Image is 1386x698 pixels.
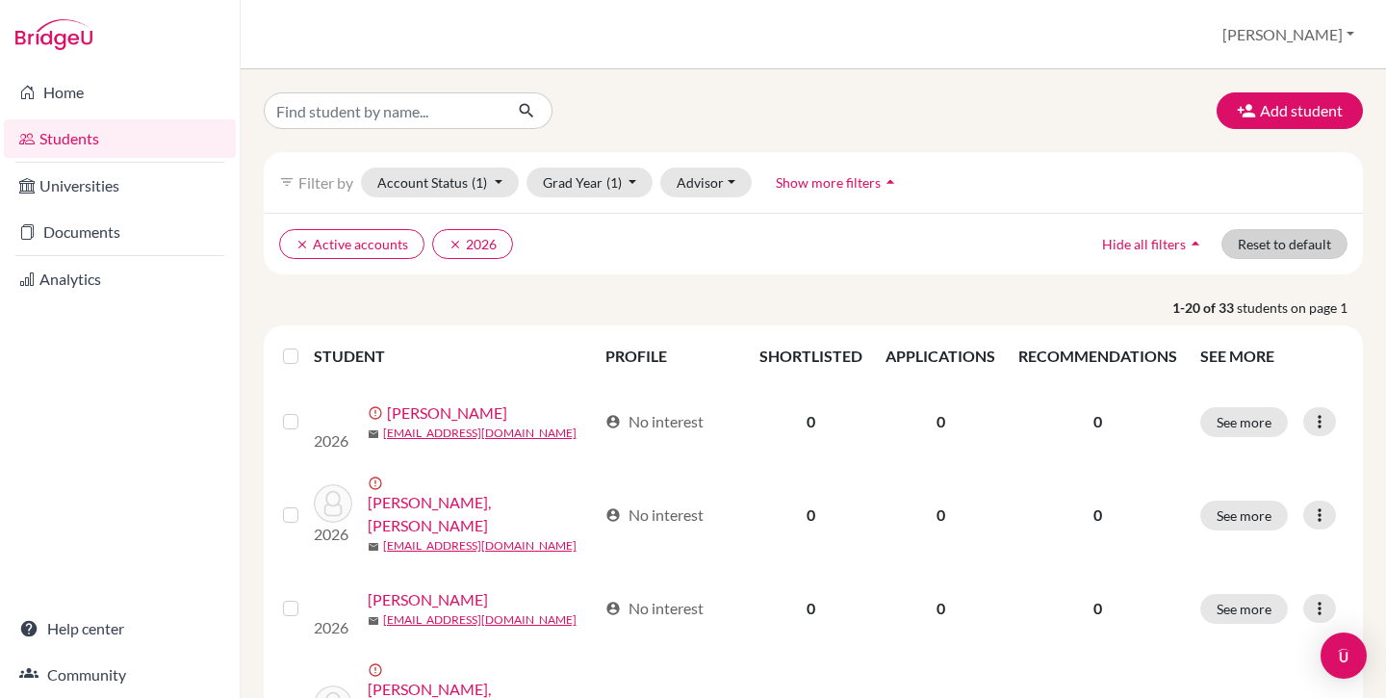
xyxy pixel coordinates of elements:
span: error_outline [368,476,387,491]
strong: 1-20 of 33 [1172,297,1237,318]
div: No interest [605,597,704,620]
th: PROFILE [594,333,748,379]
button: See more [1200,501,1288,530]
span: (1) [472,174,487,191]
a: [PERSON_NAME] [368,588,488,611]
i: filter_list [279,174,295,190]
span: Show more filters [776,174,881,191]
button: Show more filtersarrow_drop_up [759,168,916,197]
button: Advisor [660,168,752,197]
button: Add student [1217,92,1363,129]
span: account_circle [605,601,621,616]
td: 0 [874,566,1007,651]
span: mail [368,541,379,553]
th: APPLICATIONS [874,333,1007,379]
span: mail [368,615,379,627]
button: clearActive accounts [279,229,424,259]
p: 0 [1018,410,1177,433]
button: Account Status(1) [361,168,519,197]
a: Help center [4,609,236,648]
div: No interest [605,410,704,433]
span: Hide all filters [1102,236,1186,252]
span: account_circle [605,507,621,523]
p: 2026 [314,616,352,639]
th: SHORTLISTED [748,333,874,379]
th: SEE MORE [1189,333,1355,379]
a: [PERSON_NAME] [387,401,507,425]
td: 0 [874,464,1007,566]
i: clear [295,238,309,251]
a: Community [4,656,236,694]
span: (1) [606,174,622,191]
span: error_outline [368,662,387,678]
button: Hide all filtersarrow_drop_up [1086,229,1221,259]
button: Reset to default [1221,229,1347,259]
i: arrow_drop_up [881,172,900,192]
p: 0 [1018,597,1177,620]
button: clear2026 [432,229,513,259]
span: Filter by [298,173,353,192]
span: error_outline [368,405,387,421]
span: mail [368,428,379,440]
td: 0 [874,379,1007,464]
td: 0 [748,379,874,464]
th: RECOMMENDATIONS [1007,333,1189,379]
th: STUDENT [314,333,595,379]
button: See more [1200,594,1288,624]
button: See more [1200,407,1288,437]
td: 0 [748,464,874,566]
a: [EMAIL_ADDRESS][DOMAIN_NAME] [383,425,577,442]
a: Analytics [4,260,236,298]
p: 2026 [314,523,352,546]
div: Open Intercom Messenger [1321,633,1367,679]
span: account_circle [605,414,621,429]
a: [PERSON_NAME], [PERSON_NAME] [368,491,598,537]
p: 2026 [314,429,352,452]
img: Amir, Aliyan [314,578,352,616]
td: 0 [748,566,874,651]
a: Documents [4,213,236,251]
span: students on page 1 [1237,297,1363,318]
button: [PERSON_NAME] [1214,16,1363,53]
a: Universities [4,167,236,205]
p: 0 [1018,504,1177,527]
img: Ali Khan, Fatima [314,484,352,523]
a: Students [4,119,236,158]
i: clear [449,238,462,251]
button: Grad Year(1) [526,168,654,197]
i: arrow_drop_up [1186,234,1205,253]
input: Find student by name... [264,92,502,129]
div: No interest [605,504,704,527]
a: Home [4,73,236,112]
img: Ajmal Shah, Shayan [314,391,352,429]
img: Bridge-U [15,19,92,50]
a: [EMAIL_ADDRESS][DOMAIN_NAME] [383,537,577,555]
a: [EMAIL_ADDRESS][DOMAIN_NAME] [383,611,577,629]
